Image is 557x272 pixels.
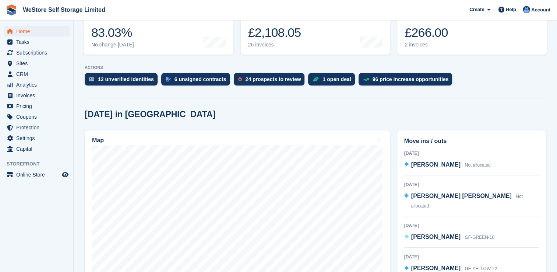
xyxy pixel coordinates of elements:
span: Analytics [16,80,60,90]
img: price_increase_opportunities-93ffe204e8149a01c8c9dc8f82e8f89637d9d84a8eef4429ea346261dce0b2c0.svg [363,78,369,81]
a: Preview store [61,170,70,179]
span: [PERSON_NAME] [411,234,461,240]
a: Occupancy 83.03% No change [DATE] [84,8,233,55]
a: menu [4,69,70,79]
img: prospect-51fa495bee0391a8d652442698ab0144808aea92771e9ea1ae160a38d050c398.svg [238,77,242,81]
span: Not allocated [465,163,490,168]
div: No change [DATE] [91,42,134,48]
span: Account [531,6,550,14]
a: menu [4,101,70,111]
span: Not allocated [411,194,523,209]
img: contract_signature_icon-13c848040528278c33f63329250d36e43548de30e8caae1d1a13099fd9432cc5.svg [166,77,171,81]
div: 12 unverified identities [98,76,154,82]
span: Subscriptions [16,48,60,58]
span: Help [506,6,516,13]
div: £2,108.05 [248,25,303,40]
a: 6 unsigned contracts [161,73,234,89]
a: menu [4,80,70,90]
span: Coupons [16,112,60,122]
span: [PERSON_NAME] [411,161,461,168]
div: 6 unsigned contracts [174,76,226,82]
span: Protection [16,122,60,133]
a: 12 unverified identities [85,73,161,89]
img: deal-1b604bf984904fb50ccaf53a9ad4b4a5d6e5aea283cecdc64d6e3604feb123c2.svg [313,77,319,82]
span: Create [469,6,484,13]
a: 96 price increase opportunities [359,73,456,89]
div: 26 invoices [248,42,303,48]
a: menu [4,58,70,69]
span: GF-GREEN-10 [465,235,494,240]
span: Home [16,26,60,36]
a: menu [4,26,70,36]
span: Storefront [7,160,73,168]
div: [DATE] [404,222,539,229]
a: menu [4,112,70,122]
a: 24 prospects to review [234,73,309,89]
a: menu [4,90,70,101]
div: [DATE] [404,181,539,188]
a: [PERSON_NAME] Not allocated [404,160,491,170]
a: WeStore Self Storage Limited [20,4,108,16]
a: Awaiting payment £266.00 2 invoices [397,8,547,55]
a: [PERSON_NAME] [PERSON_NAME] Not allocated [404,192,539,211]
a: menu [4,48,70,58]
div: £266.00 [405,25,455,40]
div: 96 price increase opportunities [373,76,449,82]
a: menu [4,122,70,133]
span: [PERSON_NAME] [411,265,461,271]
h2: [DATE] in [GEOGRAPHIC_DATA] [85,109,215,119]
div: [DATE] [404,254,539,260]
p: ACTIONS [85,65,546,70]
a: menu [4,37,70,47]
img: stora-icon-8386f47178a22dfd0bd8f6a31ec36ba5ce8667c1dd55bd0f319d3a0aa187defe.svg [6,4,17,15]
span: CRM [16,69,60,79]
a: Month-to-date sales £2,108.05 26 invoices [241,8,390,55]
div: [DATE] [404,150,539,157]
a: menu [4,144,70,154]
div: 1 open deal [322,76,351,82]
div: 83.03% [91,25,134,40]
a: menu [4,170,70,180]
img: Joanne Goff [523,6,530,13]
a: 1 open deal [308,73,358,89]
h2: Move ins / outs [404,137,539,146]
span: Online Store [16,170,60,180]
span: Pricing [16,101,60,111]
span: GF-YELLOW-22 [465,266,497,271]
span: Tasks [16,37,60,47]
span: [PERSON_NAME] [PERSON_NAME] [411,193,512,199]
div: 24 prospects to review [246,76,301,82]
img: verify_identity-adf6edd0f0f0b5bbfe63781bf79b02c33cf7c696d77639b501bdc392416b5a36.svg [89,77,94,81]
span: Sites [16,58,60,69]
a: menu [4,133,70,143]
h2: Map [92,137,104,144]
a: [PERSON_NAME] GF-GREEN-10 [404,233,494,242]
span: Capital [16,144,60,154]
span: Invoices [16,90,60,101]
span: Settings [16,133,60,143]
div: 2 invoices [405,42,455,48]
